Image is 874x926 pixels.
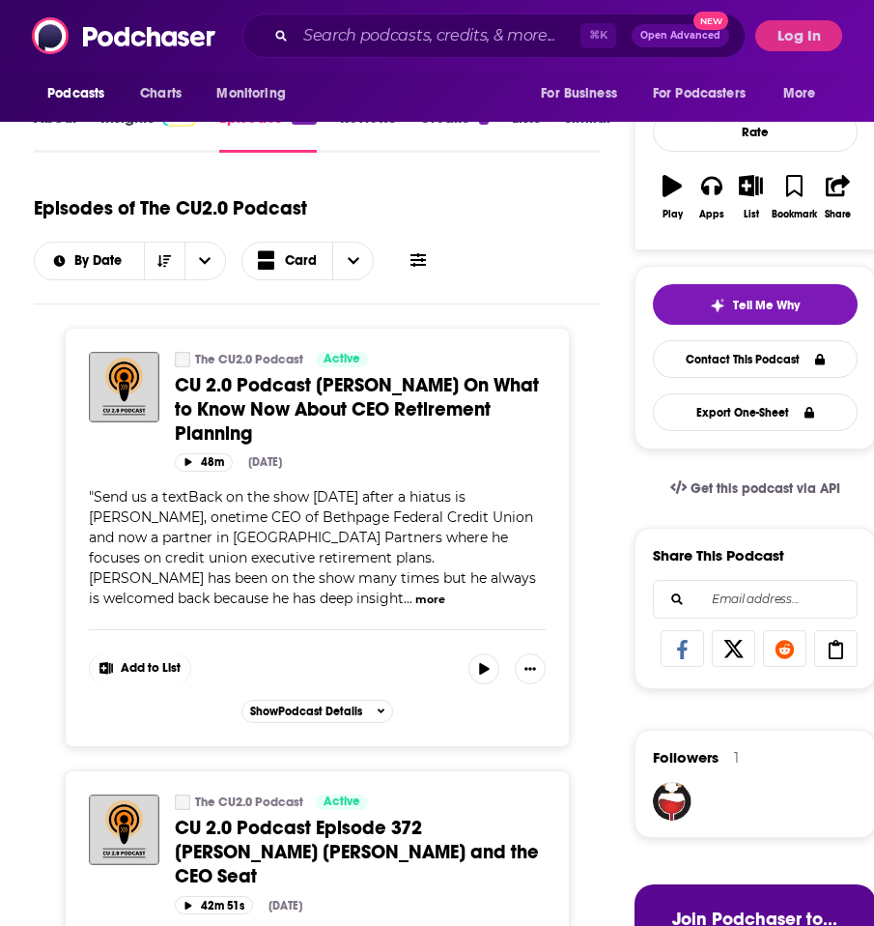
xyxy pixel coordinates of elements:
img: CU 2.0 Podcast Episode 372 Tansley Stearns and the CEO Seat [89,795,159,865]
span: " [89,488,536,607]
span: Get this podcast via API [691,480,840,497]
div: 1 [734,749,739,767]
a: Lists [512,108,541,153]
button: open menu [640,75,774,112]
a: InsightsPodchaser Pro [100,108,196,153]
button: Show More Button [90,653,190,684]
button: Show More Button [515,653,546,684]
div: Apps [699,209,724,220]
button: open menu [35,254,144,268]
a: CU 2.0 Podcast Episode 372 [PERSON_NAME] [PERSON_NAME] and the CEO Seat [175,816,546,888]
div: Play [663,209,683,220]
span: Charts [140,80,182,107]
input: Search podcasts, credits, & more... [296,20,580,51]
span: Active [324,793,360,812]
div: Search podcasts, credits, & more... [242,14,746,58]
div: [DATE] [268,899,302,912]
button: open menu [203,75,310,112]
div: Rate [653,112,858,152]
img: Podchaser - Follow, Share and Rate Podcasts [32,17,217,54]
input: Email address... [669,581,841,618]
div: Bookmark [772,209,817,220]
span: More [783,80,816,107]
button: Log In [755,20,842,51]
span: Show Podcast Details [250,705,362,718]
span: By Date [74,254,128,268]
button: tell me why sparkleTell Me Why [653,284,858,325]
span: Followers [653,748,719,767]
button: Open AdvancedNew [632,24,729,47]
a: CU 2.0 Podcast [PERSON_NAME] On What to Know Now About CEO Retirement Planning [175,373,546,446]
button: open menu [184,243,225,279]
a: The CU2.0 Podcast [195,352,303,367]
a: About [34,108,77,153]
span: CU 2.0 Podcast [PERSON_NAME] On What to Know Now About CEO Retirement Planning [175,373,539,446]
a: Active [316,352,368,367]
span: For Business [541,80,617,107]
span: ... [404,590,412,607]
a: Charts [127,75,193,112]
button: Sort Direction [144,243,184,279]
button: Play [653,162,692,232]
span: Monitoring [216,80,285,107]
img: carltonjohnson060 [653,782,691,821]
span: Send us a textBack on the show [DATE] after a hiatus is [PERSON_NAME], onetime CEO of Bethpage Fe... [89,488,536,607]
span: Tell Me Why [733,298,800,313]
a: The CU2.0 Podcast [175,795,190,810]
button: Choose View [241,242,375,280]
a: Share on X/Twitter [712,630,755,667]
h1: Episodes of The CU2.0 Podcast [34,196,307,220]
span: Card [285,254,317,268]
button: Bookmark [771,162,818,232]
a: Credits1 [419,108,489,153]
a: Reviews [340,108,396,153]
a: Copy Link [814,630,858,667]
a: Contact This Podcast [653,340,858,378]
span: CU 2.0 Podcast Episode 372 [PERSON_NAME] [PERSON_NAME] and the CEO Seat [175,816,539,888]
a: Active [316,795,368,810]
span: New [693,12,728,30]
a: Get this podcast via API [655,465,856,512]
div: [DATE] [248,455,282,469]
a: Similar [564,108,611,153]
a: The CU2.0 Podcast [175,352,190,367]
span: For Podcasters [653,80,746,107]
button: 42m 51s [175,896,253,914]
button: 48m [175,453,233,472]
span: Open Advanced [640,31,720,41]
button: Share [818,162,858,232]
h2: Choose List sort [34,242,226,280]
span: Add to List [121,661,181,676]
button: Apps [692,162,732,232]
img: tell me why sparkle [710,298,725,313]
button: open menu [34,75,129,112]
a: Share on Reddit [763,630,806,667]
span: ⌘ K [580,23,616,48]
button: ShowPodcast Details [241,700,394,723]
a: Episodes473 [219,108,316,153]
h3: Share This Podcast [653,546,784,564]
button: open menu [770,75,840,112]
div: Search followers [653,580,858,619]
img: CU 2.0 Podcast Kirk Kordeleski On What to Know Now About CEO Retirement Planning [89,352,159,422]
button: more [415,592,445,608]
a: The CU2.0 Podcast [195,795,303,810]
span: Active [324,350,360,369]
button: List [731,162,771,232]
div: Share [825,209,851,220]
div: List [744,209,759,220]
button: open menu [527,75,641,112]
span: Podcasts [47,80,104,107]
a: Share on Facebook [661,630,704,667]
button: Export One-Sheet [653,393,858,431]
